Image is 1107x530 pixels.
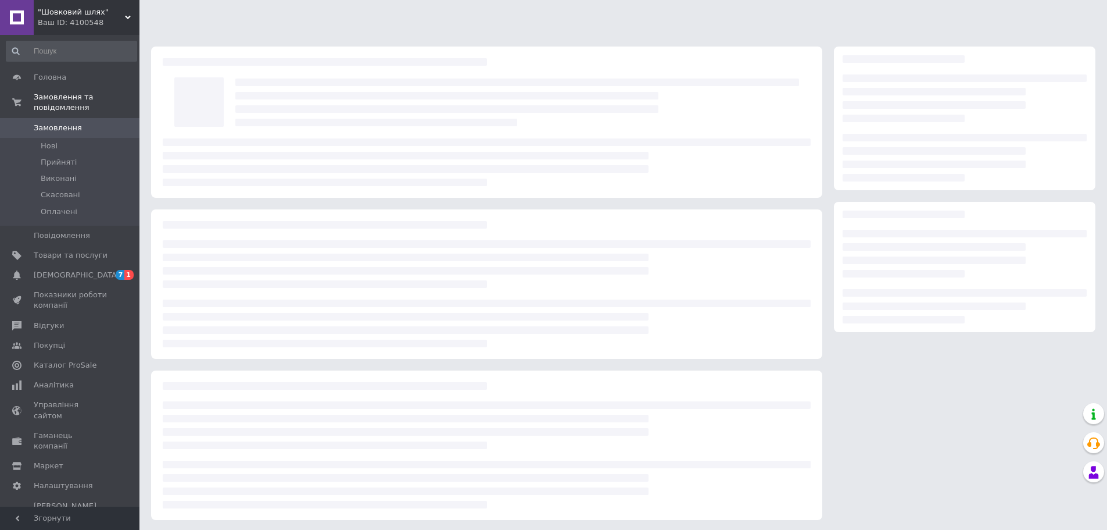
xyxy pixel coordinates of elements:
span: Оплачені [41,207,77,217]
span: Скасовані [41,190,80,200]
div: Ваш ID: 4100548 [38,17,139,28]
span: Аналітика [34,380,74,390]
span: Прийняті [41,157,77,168]
span: Головна [34,72,66,83]
span: Гаманець компанії [34,431,108,451]
span: Управління сайтом [34,400,108,421]
span: Виконані [41,173,77,184]
span: "Шовковий шлях" [38,7,125,17]
span: Маркет [34,461,63,471]
span: Замовлення та повідомлення [34,92,139,113]
span: Повідомлення [34,230,90,241]
span: Показники роботи компанії [34,290,108,311]
span: Покупці [34,340,65,351]
span: Нові [41,141,58,151]
span: Каталог ProSale [34,360,96,371]
span: Замовлення [34,123,82,133]
span: 7 [116,270,125,280]
span: Товари та послуги [34,250,108,261]
input: Пошук [6,41,137,62]
span: [DEMOGRAPHIC_DATA] [34,270,120,280]
span: Налаштування [34,481,93,491]
span: Відгуки [34,321,64,331]
span: 1 [124,270,134,280]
